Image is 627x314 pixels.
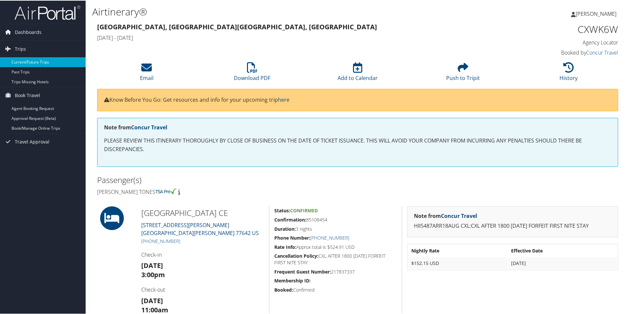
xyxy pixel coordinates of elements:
[576,10,616,17] span: [PERSON_NAME]
[141,250,264,258] h4: Check-in
[274,286,397,293] h5: Confirmed
[15,40,26,57] span: Trips
[97,174,353,185] h2: Passenger(s)
[495,48,618,56] h4: Booked by
[155,188,177,194] img: tsa-precheck.png
[274,252,397,265] h5: CXL AFTER 1800 [DATE] FORFEIT FIRST NITE STAY
[141,221,259,236] a: [STREET_ADDRESS][PERSON_NAME][GEOGRAPHIC_DATA][PERSON_NAME] 77642 US
[274,268,331,274] strong: Frequent Guest Number:
[104,136,611,153] p: PLEASE REVIEW THIS ITINERARY THOROUGHLY BY CLOSE OF BUSINESS ON THE DATE OF TICKET ISSUANCE. THIS...
[141,305,168,314] strong: 11:00am
[92,4,446,18] h1: Airtinerary®
[97,34,485,41] h4: [DATE] - [DATE]
[495,38,618,45] h4: Agency Locator
[338,65,378,81] a: Add to Calendar
[104,95,611,104] p: Know Before You Go: Get resources and info for your upcoming trip
[141,260,163,269] strong: [DATE]
[586,48,618,56] a: Concur Travel
[274,286,293,292] strong: Booked:
[141,285,264,293] h4: Check-out
[278,95,289,103] a: here
[274,225,296,231] strong: Duration:
[274,216,397,222] h5: 85108454
[274,207,290,213] strong: Status:
[408,244,507,256] th: Nightly Rate
[559,65,578,81] a: History
[97,22,377,31] strong: [GEOGRAPHIC_DATA], [GEOGRAPHIC_DATA] [GEOGRAPHIC_DATA], [GEOGRAPHIC_DATA]
[274,225,397,232] h5: 3 nights
[414,212,477,219] strong: Note from
[274,216,306,222] strong: Confirmation:
[571,3,623,23] a: [PERSON_NAME]
[141,237,180,244] a: [PHONE_NUMBER]
[15,23,41,40] span: Dashboards
[141,207,264,218] h2: [GEOGRAPHIC_DATA] CE
[310,234,349,240] a: [PHONE_NUMBER]
[414,221,611,230] p: HII5487ARR18AUG CXL:CXL AFTER 1800 [DATE] FORFEIT FIRST NITE STAY
[274,243,296,249] strong: Rate Info:
[274,243,397,250] h5: Approx total is $524.91 USD
[274,234,310,240] strong: Phone Number:
[441,212,477,219] a: Concur Travel
[234,65,270,81] a: Download PDF
[408,257,507,269] td: $152.15 USD
[274,277,311,283] strong: Membership ID:
[508,244,617,256] th: Effective Date
[290,207,318,213] span: Confirmed
[15,87,40,103] span: Book Travel
[131,123,167,130] a: Concur Travel
[274,252,318,258] strong: Cancellation Policy:
[14,4,80,20] img: airportal-logo.png
[274,268,397,275] h5: 217837337
[15,133,49,149] span: Travel Approval
[141,296,163,304] strong: [DATE]
[141,270,165,278] strong: 3:00pm
[140,65,153,81] a: Email
[446,65,480,81] a: Push to Tripit
[508,257,617,269] td: [DATE]
[97,188,353,195] h4: [PERSON_NAME] Tones
[495,22,618,36] h1: CXWK6W
[104,123,167,130] strong: Note from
